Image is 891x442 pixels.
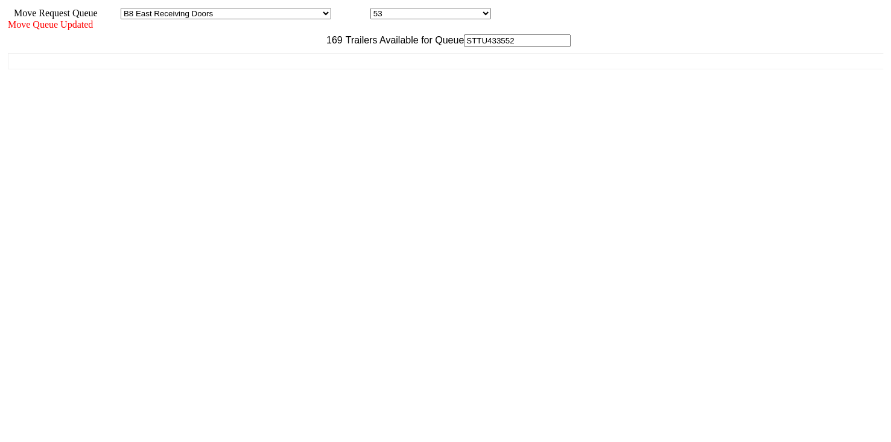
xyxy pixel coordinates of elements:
span: Move Queue Updated [8,19,93,30]
span: Location [334,8,368,18]
span: 169 [320,35,343,45]
span: Move Request Queue [8,8,98,18]
span: Trailers Available for Queue [343,35,465,45]
input: Filter Available Trailers [464,34,571,47]
span: Area [100,8,118,18]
